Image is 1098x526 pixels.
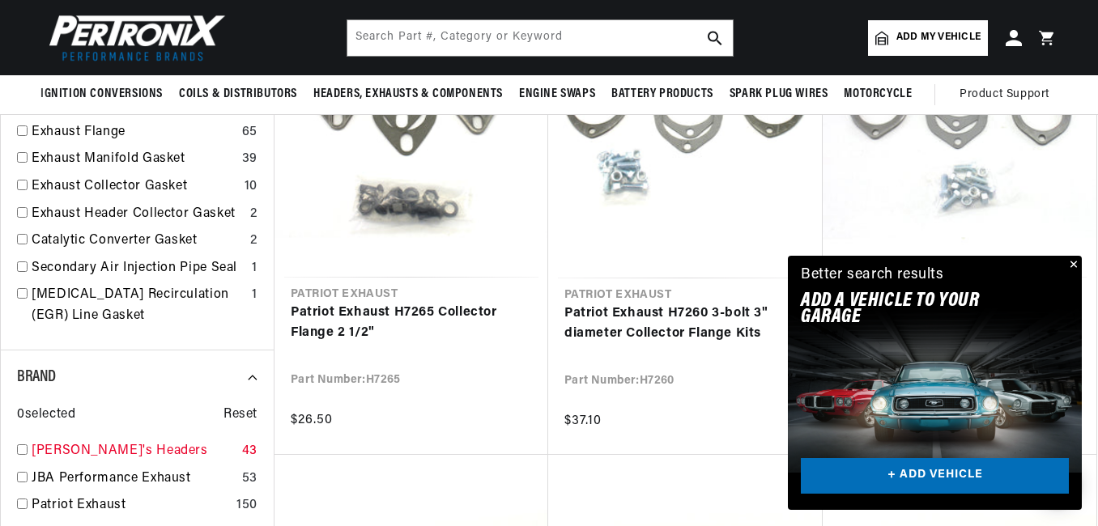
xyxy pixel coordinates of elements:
summary: Engine Swaps [511,75,603,113]
div: 2 [250,231,257,252]
div: 150 [236,495,257,516]
a: [MEDICAL_DATA] Recirculation (EGR) Line Gasket [32,285,245,326]
div: 43 [242,441,257,462]
summary: Battery Products [603,75,721,113]
button: search button [697,20,733,56]
div: 53 [242,469,257,490]
div: 65 [242,122,257,143]
span: Product Support [960,86,1049,104]
span: Coils & Distributors [179,86,297,103]
div: 1 [252,285,257,306]
summary: Ignition Conversions [40,75,171,113]
span: Brand [17,369,56,385]
a: Patriot Exhaust [32,495,230,516]
div: 39 [242,149,257,170]
a: [PERSON_NAME]'s Headers [32,441,236,462]
a: Add my vehicle [868,20,988,56]
summary: Product Support [960,75,1058,114]
a: Secondary Air Injection Pipe Seal [32,258,245,279]
span: Motorcycle [844,86,912,103]
a: Exhaust Manifold Gasket [32,149,236,170]
summary: Motorcycle [836,75,920,113]
summary: Coils & Distributors [171,75,305,113]
div: 2 [250,204,257,225]
button: Close [1062,256,1082,275]
span: Add my vehicle [896,30,981,45]
div: 10 [245,176,257,197]
summary: Spark Plug Wires [721,75,836,113]
a: Catalytic Converter Gasket [32,231,244,252]
span: Headers, Exhausts & Components [313,86,503,103]
span: Reset [223,405,257,426]
div: Better search results [801,264,944,287]
a: Exhaust Collector Gasket [32,176,238,197]
a: JBA Performance Exhaust [32,469,236,490]
a: + ADD VEHICLE [801,458,1069,494]
a: Exhaust Flange [32,122,236,143]
span: Engine Swaps [519,86,595,103]
input: Search Part #, Category or Keyword [347,20,733,56]
span: 0 selected [17,405,75,426]
span: Spark Plug Wires [730,86,828,103]
div: 1 [252,258,257,279]
h2: Add A VEHICLE to your garage [801,293,1028,326]
a: Patriot Exhaust H7265 Collector Flange 2 1/2" [291,303,532,344]
span: Battery Products [611,86,713,103]
summary: Headers, Exhausts & Components [305,75,511,113]
a: Patriot Exhaust H7260 3-bolt 3" diameter Collector Flange Kits [564,303,806,345]
img: Pertronix [40,10,227,66]
a: Exhaust Header Collector Gasket [32,204,244,225]
span: Ignition Conversions [40,86,163,103]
